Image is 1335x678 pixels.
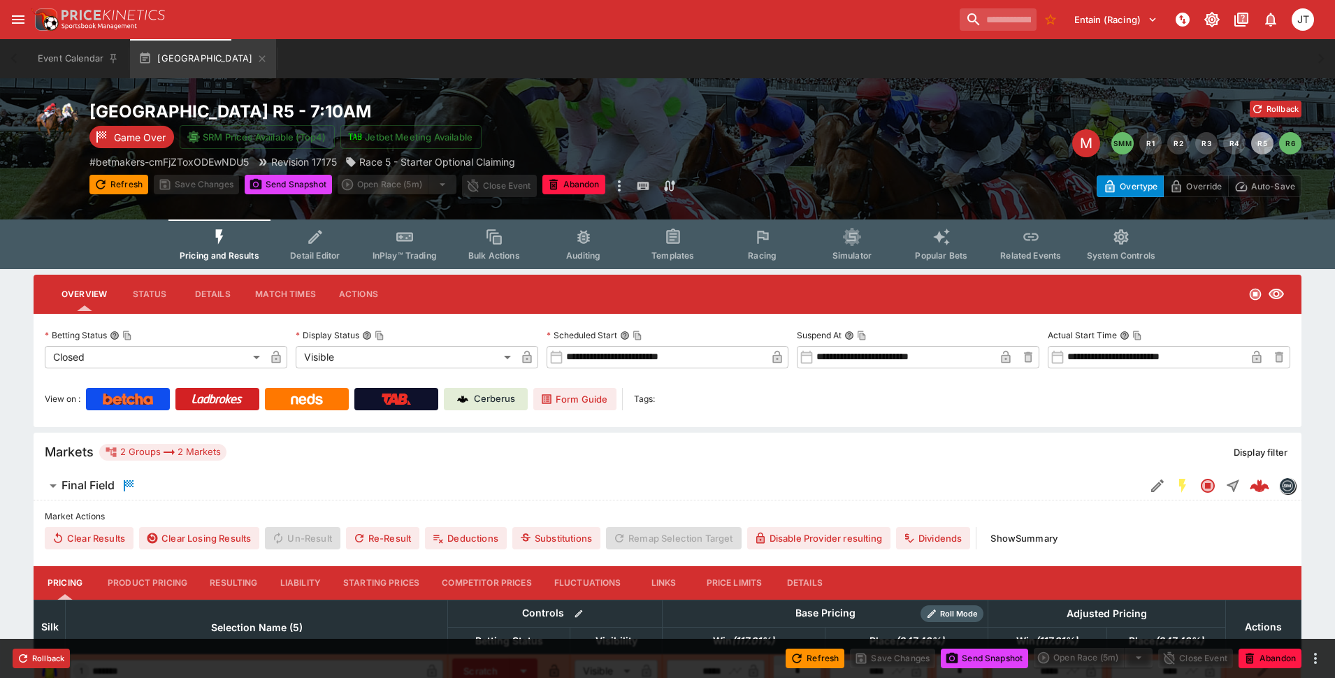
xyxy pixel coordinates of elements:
[1097,175,1301,197] div: Start From
[1292,8,1314,31] div: Josh Tanner
[698,633,790,649] span: Win(117.01%)
[180,250,259,261] span: Pricing and Results
[34,472,1145,500] button: Final Field
[244,277,327,311] button: Match Times
[543,566,633,600] button: Fluctuations
[89,175,148,194] button: Refresh
[196,619,318,636] span: Selection Name (5)
[457,394,468,405] img: Cerberus
[448,600,663,627] th: Controls
[105,444,221,461] div: 2 Groups 2 Markets
[1279,477,1296,494] div: betmakers
[114,130,166,145] p: Game Over
[45,506,1290,527] label: Market Actions
[271,154,337,169] p: Revision 17175
[45,527,133,549] button: Clear Results
[1120,331,1130,340] button: Actual Start TimeCopy To Clipboard
[180,125,335,149] button: SRM Prices Available (Top4)
[444,388,528,410] a: Cerberus
[50,277,118,311] button: Overview
[89,154,249,169] p: Copy To Clipboard
[960,8,1037,31] input: search
[857,331,867,340] button: Copy To Clipboard
[832,250,872,261] span: Simulator
[1199,7,1225,32] button: Toggle light/dark mode
[1251,179,1295,194] p: Auto-Save
[747,527,890,549] button: Disable Provider resulting
[934,608,983,620] span: Roll Mode
[566,250,600,261] span: Auditing
[1268,286,1285,303] svg: Visible
[118,277,181,311] button: Status
[1307,650,1324,667] button: more
[1229,7,1254,32] button: Documentation
[732,633,774,649] em: ( 117.01 %)
[338,175,456,194] div: split button
[1039,8,1062,31] button: No Bookmarks
[62,10,165,20] img: PriceKinetics
[651,250,694,261] span: Templates
[634,388,655,410] label: Tags:
[1280,478,1295,493] img: betmakers
[1111,132,1134,154] button: SMM
[1145,473,1170,498] button: Edit Detail
[265,527,340,549] span: Un-Result
[611,175,628,197] button: more
[1066,8,1166,31] button: Select Tenant
[854,633,960,649] span: Place(247.46%)
[62,478,115,493] h6: Final Field
[895,633,944,649] em: ( 247.46 %)
[373,250,437,261] span: InPlay™ Trading
[345,154,515,169] div: Race 5 - Starter Optional Claiming
[362,331,372,340] button: Display StatusCopy To Clipboard
[1087,250,1155,261] span: System Controls
[1220,473,1246,498] button: Straight
[1287,4,1318,35] button: Josh Tanner
[269,566,332,600] button: Liability
[1001,633,1093,649] span: Win(117.01%)
[1097,175,1164,197] button: Overtype
[580,633,653,649] span: Visibility
[915,250,967,261] span: Popular Bets
[1139,132,1162,154] button: R1
[982,527,1066,549] button: ShowSummary
[1113,633,1219,649] span: Place(247.46%)
[1120,179,1157,194] p: Overtype
[122,331,132,340] button: Copy To Clipboard
[375,331,384,340] button: Copy To Clipboard
[1195,473,1220,498] button: Closed
[96,566,199,600] button: Product Pricing
[199,566,268,600] button: Resulting
[1250,476,1269,496] img: logo-cerberus--red.svg
[748,250,777,261] span: Racing
[468,250,520,261] span: Bulk Actions
[1072,129,1100,157] div: Edit Meeting
[340,125,482,149] button: Jetbet Meeting Available
[941,649,1028,668] button: Send Snapshot
[1199,477,1216,494] svg: Closed
[695,566,774,600] button: Price Limits
[786,649,844,668] button: Refresh
[296,329,359,341] p: Display Status
[773,566,836,600] button: Details
[348,130,362,144] img: jetbet-logo.svg
[1223,132,1246,154] button: R4
[89,101,695,122] h2: Copy To Clipboard
[192,394,243,405] img: Ladbrokes
[460,633,558,649] span: Betting Status
[1195,132,1218,154] button: R3
[1251,132,1273,154] button: R5
[1279,132,1301,154] button: R6
[346,527,419,549] button: Re-Result
[1034,648,1153,668] div: split button
[844,331,854,340] button: Suspend AtCopy To Clipboard
[1132,331,1142,340] button: Copy To Clipboard
[139,527,259,549] button: Clear Losing Results
[570,605,588,623] button: Bulk edit
[290,250,340,261] span: Detail Editor
[512,527,600,549] button: Substitutions
[896,527,970,549] button: Dividends
[130,39,276,78] button: [GEOGRAPHIC_DATA]
[1250,101,1301,117] button: Rollback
